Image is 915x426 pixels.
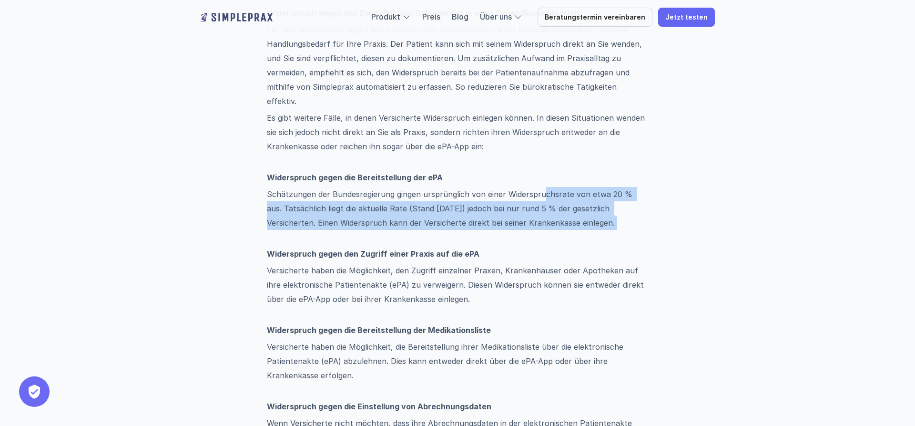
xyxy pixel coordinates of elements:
[665,13,708,21] p: Jetzt testen
[452,12,468,21] a: Blog
[267,173,443,182] strong: Widerspruch gegen die Bereitstellung der ePA
[267,187,648,244] p: Schätzungen der Bundesregierung gingen ursprünglich von einer Widerspruchsrate von etwa 20 % aus....
[267,249,479,259] strong: Widerspruch gegen den Zugriff einer Praxis auf die ePA
[538,8,652,27] a: Beratungstermin vereinbaren
[267,111,648,168] p: Es gibt weitere Fälle, in denen Versicherte Widerspruch einlegen können. In diesen Situationen we...
[267,340,648,397] p: Versicherte haben die Möglichkeit, die Bereitstellung ihrer Medikationsliste über die elektronisc...
[267,22,648,108] p: Für den Widerspruch gegen das Einstellen von Dokumenten in einer Behandlungssituation besteht Han...
[267,402,491,411] strong: Widerspruch gegen die Einstellung von Abrechnungsdaten
[545,13,645,21] p: Beratungstermin vereinbaren
[267,263,648,321] p: Versicherte haben die Möglichkeit, den Zugriff einzelner Praxen, Krankenhäuser oder Apotheken auf...
[267,325,491,335] strong: Widerspruch gegen die Bereitstellung der Medikationsliste
[658,8,715,27] a: Jetzt testen
[422,12,440,21] a: Preis
[480,12,512,21] a: Über uns
[371,12,400,21] a: Produkt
